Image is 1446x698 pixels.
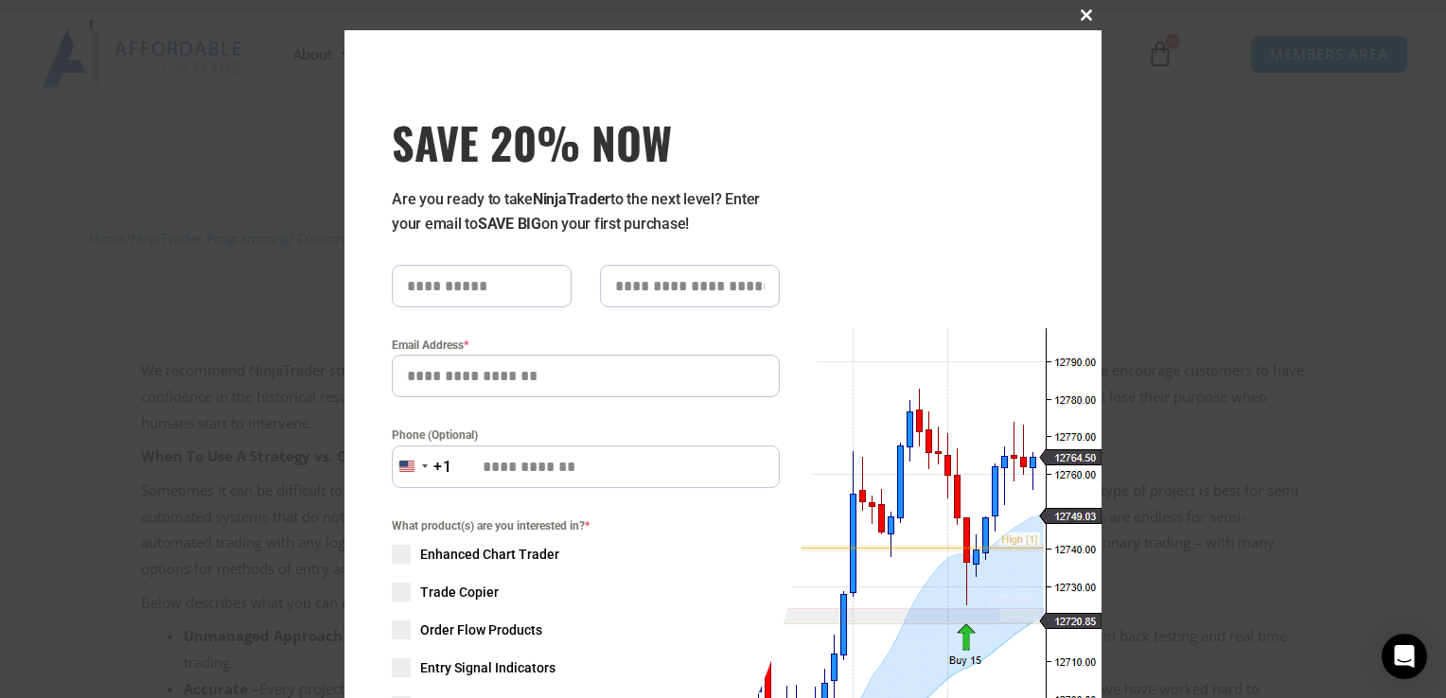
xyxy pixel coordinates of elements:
[392,545,780,564] label: Enhanced Chart Trader
[420,545,559,564] span: Enhanced Chart Trader
[478,215,541,233] strong: SAVE BIG
[1382,634,1427,679] div: Open Intercom Messenger
[533,190,610,208] strong: NinjaTrader
[392,620,780,639] label: Order Flow Products
[392,187,780,236] p: Are you ready to take to the next level? Enter your email to on your first purchase!
[392,115,780,168] h3: SAVE 20% NOW
[420,583,499,602] span: Trade Copier
[392,516,780,535] span: What product(s) are you interested in?
[392,658,780,677] label: Entry Signal Indicators
[420,658,555,677] span: Entry Signal Indicators
[392,336,780,355] label: Email Address
[433,455,452,480] div: +1
[420,620,542,639] span: Order Flow Products
[392,426,780,445] label: Phone (Optional)
[392,583,780,602] label: Trade Copier
[392,445,452,488] button: Selected country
